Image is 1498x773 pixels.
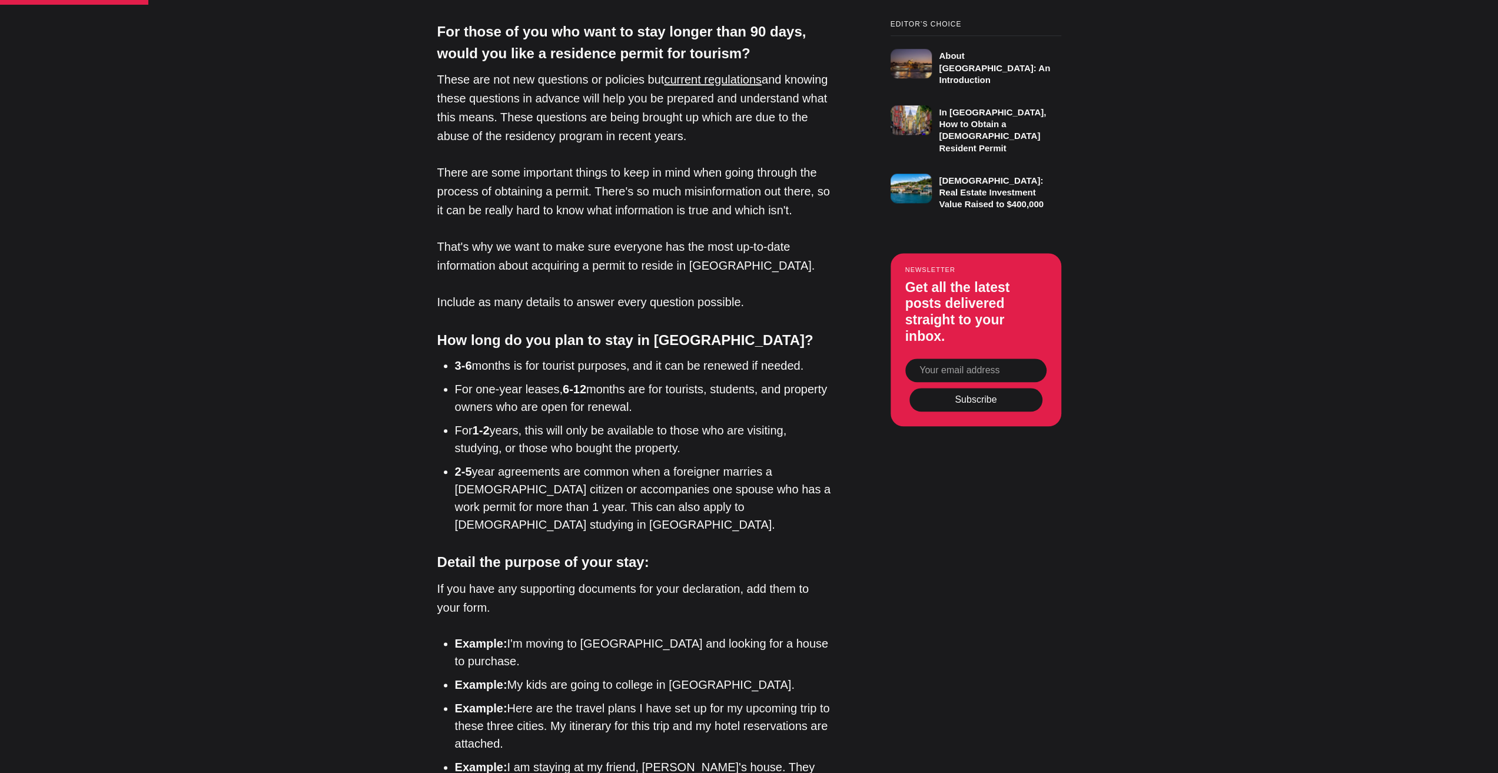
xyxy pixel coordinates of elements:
[905,280,1047,344] h3: Get all the latest posts delivered straight to your inbox.
[455,699,832,752] li: Here are the travel plans I have set up for my upcoming trip to these three cities. My itinerary ...
[909,388,1042,412] button: Subscribe
[891,35,1061,86] a: About [GEOGRAPHIC_DATA]: An Introduction
[891,21,1061,28] small: Editor’s Choice
[664,73,762,86] a: current regulations
[455,635,832,670] li: I'm moving to [GEOGRAPHIC_DATA] and looking for a house to purchase.
[891,98,1061,154] a: In [GEOGRAPHIC_DATA], How to Obtain a [DEMOGRAPHIC_DATA] Resident Permit
[455,465,472,478] strong: 2-5
[891,166,1061,211] a: [DEMOGRAPHIC_DATA]: Real Estate Investment Value Raised to $400,000
[455,702,507,715] strong: Example:
[437,579,832,617] p: If you have any supporting documents for your declaration, add them to your form.
[437,163,832,220] p: There are some important things to keep in mind when going through the process of obtaining a per...
[437,551,832,573] h4: Detail the purpose of your stay:
[939,51,1050,85] h3: About [GEOGRAPHIC_DATA]: An Introduction
[473,424,490,437] strong: 1-2
[455,637,507,650] strong: Example:
[455,463,832,533] li: year agreements are common when a foreigner marries a [DEMOGRAPHIC_DATA] citizen or accompanies o...
[437,329,832,351] h4: How long do you plan to stay in [GEOGRAPHIC_DATA]?
[939,107,1046,153] h3: In [GEOGRAPHIC_DATA], How to Obtain a [DEMOGRAPHIC_DATA] Resident Permit
[455,380,832,416] li: For one-year leases, months are for tourists, students, and property owners who are open for rene...
[905,266,1047,273] small: Newsletter
[437,70,832,145] p: These are not new questions or policies but and knowing these questions in advance will help you ...
[437,237,832,275] p: That's why we want to make sure everyone has the most up-to-date information about acquiring a pe...
[563,383,586,396] strong: 6-12
[437,21,832,64] h4: For those of you who want to stay longer than 90 days, would you like a residence permit for tour...
[455,678,507,691] strong: Example:
[455,357,832,374] li: months is for tourist purposes, and it can be renewed if needed.
[437,293,832,311] p: Include as many details to answer every question possible.
[905,359,1047,382] input: Your email address
[455,422,832,457] li: For years, this will only be available to those who are visiting, studying, or those who bought t...
[455,359,472,372] strong: 3-6
[939,175,1044,210] h3: [DEMOGRAPHIC_DATA]: Real Estate Investment Value Raised to $400,000
[455,676,832,694] li: My kids are going to college in [GEOGRAPHIC_DATA].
